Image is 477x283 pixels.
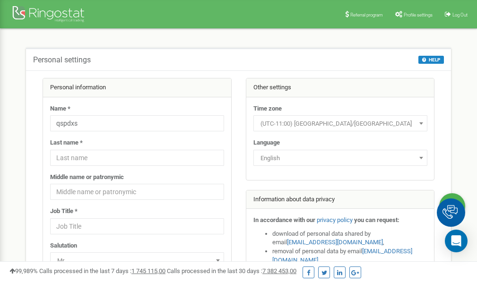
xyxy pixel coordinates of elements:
[50,173,124,182] label: Middle name or patronymic
[317,216,353,223] a: privacy policy
[452,12,468,17] span: Log Out
[257,117,424,130] span: (UTC-11:00) Pacific/Midway
[9,267,38,274] span: 99,989%
[418,56,444,64] button: HELP
[50,138,83,147] label: Last name *
[50,207,78,216] label: Job Title *
[50,218,224,234] input: Job Title
[50,150,224,166] input: Last name
[287,239,383,246] a: [EMAIL_ADDRESS][DOMAIN_NAME]
[50,115,224,131] input: Name
[131,267,165,274] u: 1 745 115,00
[50,241,77,250] label: Salutation
[50,184,224,200] input: Middle name or patronymic
[167,267,296,274] span: Calls processed in the last 30 days :
[50,104,70,113] label: Name *
[404,12,433,17] span: Profile settings
[253,150,427,166] span: English
[253,104,282,113] label: Time zone
[246,78,434,97] div: Other settings
[253,115,427,131] span: (UTC-11:00) Pacific/Midway
[272,230,427,247] li: download of personal data shared by email ,
[350,12,383,17] span: Referral program
[253,216,315,223] strong: In accordance with our
[354,216,399,223] strong: you can request:
[43,78,231,97] div: Personal information
[445,230,468,252] div: Open Intercom Messenger
[53,254,221,267] span: Mr.
[257,152,424,165] span: English
[246,190,434,209] div: Information about data privacy
[50,252,224,268] span: Mr.
[39,267,165,274] span: Calls processed in the last 7 days :
[253,138,280,147] label: Language
[272,247,427,265] li: removal of personal data by email ,
[262,267,296,274] u: 7 382 453,00
[33,56,91,64] h5: Personal settings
